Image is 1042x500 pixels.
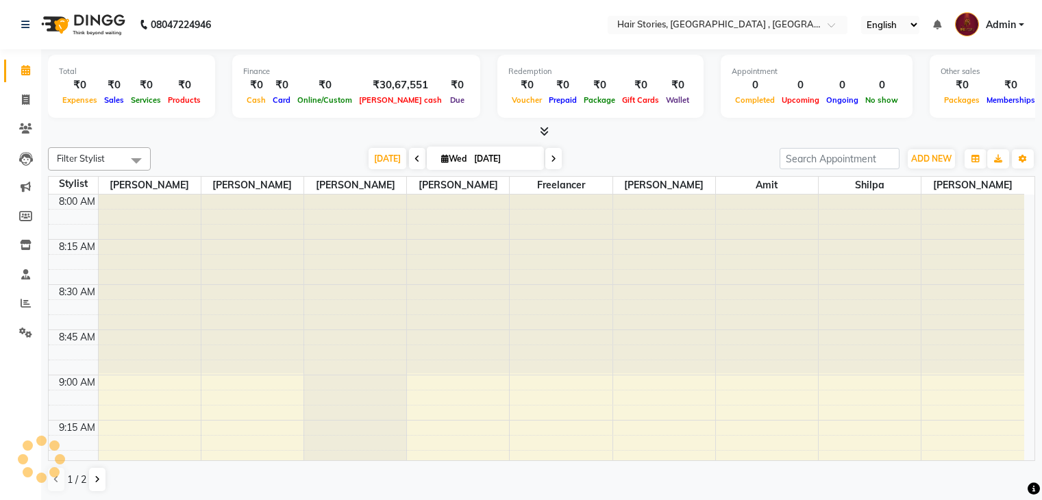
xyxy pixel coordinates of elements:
div: Appointment [732,66,902,77]
div: ₹0 [662,77,693,93]
div: ₹0 [619,77,662,93]
span: [DATE] [369,148,406,169]
span: [PERSON_NAME] [921,177,1024,194]
input: 2025-09-03 [470,149,538,169]
span: Gift Cards [619,95,662,105]
span: Cash [243,95,269,105]
div: 9:00 AM [56,375,98,390]
span: Wed [438,153,470,164]
span: Online/Custom [294,95,356,105]
span: Services [127,95,164,105]
span: Sales [101,95,127,105]
b: 08047224946 [151,5,211,44]
div: Redemption [508,66,693,77]
span: Amit [716,177,818,194]
span: [PERSON_NAME] [613,177,715,194]
button: ADD NEW [908,149,955,168]
div: 8:15 AM [56,240,98,254]
span: Upcoming [778,95,823,105]
span: 1 / 2 [67,473,86,487]
div: ₹0 [243,77,269,93]
div: ₹0 [164,77,204,93]
div: ₹0 [545,77,580,93]
span: [PERSON_NAME] [99,177,201,194]
span: Voucher [508,95,545,105]
img: Admin [955,12,979,36]
span: [PERSON_NAME] cash [356,95,445,105]
div: ₹0 [941,77,983,93]
span: [PERSON_NAME] [407,177,509,194]
span: Package [580,95,619,105]
div: 8:00 AM [56,195,98,209]
span: Ongoing [823,95,862,105]
div: ₹0 [445,77,469,93]
span: Memberships [983,95,1039,105]
span: [PERSON_NAME] [304,177,406,194]
span: ADD NEW [911,153,952,164]
div: ₹0 [983,77,1039,93]
div: ₹0 [508,77,545,93]
div: ₹0 [580,77,619,93]
span: Due [447,95,468,105]
div: ₹30,67,551 [356,77,445,93]
span: Prepaid [545,95,580,105]
span: Packages [941,95,983,105]
div: 0 [862,77,902,93]
div: 8:45 AM [56,330,98,345]
div: Stylist [49,177,98,191]
span: Products [164,95,204,105]
span: Freelancer [510,177,612,194]
span: Completed [732,95,778,105]
span: No show [862,95,902,105]
span: Filter Stylist [57,153,105,164]
input: Search Appointment [780,148,900,169]
span: [PERSON_NAME] [201,177,303,194]
span: Wallet [662,95,693,105]
div: Total [59,66,204,77]
img: logo [35,5,129,44]
div: ₹0 [294,77,356,93]
span: Card [269,95,294,105]
div: ₹0 [59,77,101,93]
span: Shilpa [819,177,921,194]
div: 0 [732,77,778,93]
div: 0 [823,77,862,93]
span: Admin [986,18,1016,32]
div: 0 [778,77,823,93]
div: ₹0 [269,77,294,93]
div: ₹0 [101,77,127,93]
div: ₹0 [127,77,164,93]
div: 8:30 AM [56,285,98,299]
div: Finance [243,66,469,77]
span: Expenses [59,95,101,105]
div: 9:15 AM [56,421,98,435]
